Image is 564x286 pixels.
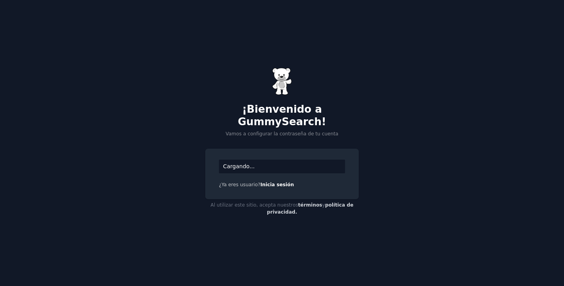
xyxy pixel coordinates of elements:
a: política de privacidad. [267,202,353,215]
font: Al utilizar este sitio, acepta nuestros [211,202,298,208]
font: Cargando... [223,163,255,169]
a: Inicia sesión [260,182,294,187]
img: Osito de goma [272,68,292,95]
a: términos [298,202,322,208]
font: Vamos a configurar la contraseña de tu cuenta [226,131,338,137]
font: y [322,202,325,208]
font: ¿Ya eres usuario? [219,182,260,187]
font: ¡Bienvenido a GummySearch! [238,103,326,128]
